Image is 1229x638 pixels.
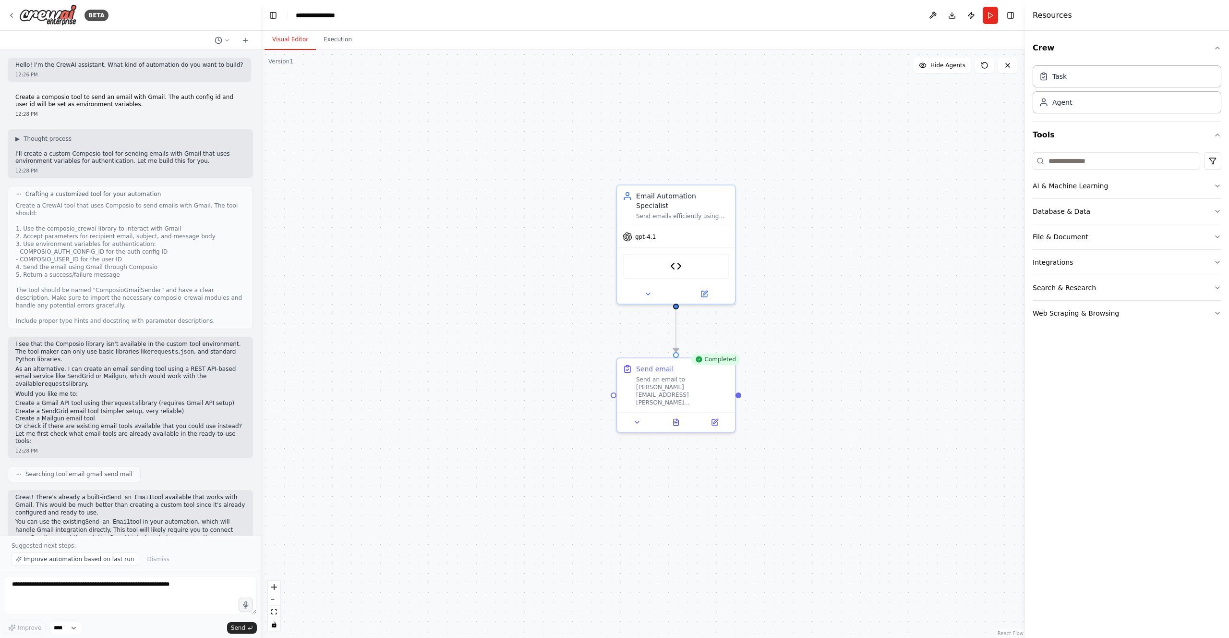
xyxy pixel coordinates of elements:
span: Hide Agents [930,61,965,69]
div: CompletedSend emailSend an email to [PERSON_NAME][EMAIL_ADDRESS][PERSON_NAME][DOMAIN_NAME] using ... [616,357,736,433]
span: Improve automation based on last run [24,555,134,563]
div: Task [1052,72,1067,81]
code: requests [151,349,179,356]
div: Completed [691,354,740,365]
p: I see that the Composio library isn't available in the custom tool environment. The tool maker ca... [15,341,245,364]
div: Create a CrewAI tool that uses Composio to send emails with Gmail. The tool should: 1. Use the co... [16,202,245,325]
button: Start a new chat [238,35,253,46]
p: Great! There's already a built-in tool available that works with Gmail. This would be much better... [15,494,245,517]
code: requests [41,381,69,388]
button: Improve [4,622,46,634]
img: ComposioGmailSender [670,260,682,272]
p: Would you like me to: [15,391,245,398]
div: Send email [636,364,674,374]
button: ▶Thought process [15,135,72,143]
div: Email Automation SpecialistSend emails efficiently using Composio Gmail integration with proper a... [616,184,736,305]
button: Dismiss [142,552,174,566]
div: Version 1 [268,58,293,65]
div: React Flow controls [268,581,280,631]
button: AI & Machine Learning [1033,173,1221,198]
li: Or check if there are existing email tools available that you could use instead? [15,423,245,430]
p: Suggested next steps: [12,542,249,550]
div: Tools [1033,148,1221,334]
button: Open in side panel [698,417,731,428]
g: Edge from 7e969821-3d28-4a1b-ba08-3ab4006899f1 to a38afd5a-dfcb-4578-92b2-9ee43b9c9fa6 [671,300,681,352]
button: View output [656,417,697,428]
code: Send an Email [107,494,152,501]
button: Send [227,622,257,634]
img: Logo [19,4,77,26]
button: Crew [1033,35,1221,61]
button: toggle interactivity [268,618,280,631]
div: Crew [1033,61,1221,121]
span: Crafting a customized tool for your automation [25,190,161,198]
code: json [180,349,194,356]
button: Hide Agents [913,58,971,73]
span: Send [231,624,245,632]
button: Improve automation based on last run [12,552,138,566]
button: zoom out [268,593,280,606]
button: zoom in [268,581,280,593]
button: Database & Data [1033,199,1221,224]
div: Email Automation Specialist [636,191,729,210]
h4: Resources [1033,10,1072,21]
p: I'll create a custom Composio tool for sending emails with Gmail that uses environment variables ... [15,150,245,165]
span: Dismiss [147,555,169,563]
div: 12:28 PM [15,110,245,118]
button: Hide right sidebar [1004,9,1017,22]
button: Search & Research [1033,275,1221,300]
button: Execution [316,30,360,50]
p: Let me first check what email tools are already available in the ready-to-use tools: [15,430,245,445]
button: Integrations [1033,250,1221,275]
code: Send an Email [85,519,131,526]
li: Create a Gmail API tool using the library (requires Gmail API setup) [15,400,245,408]
button: File & Document [1033,224,1221,249]
span: Improve [18,624,41,632]
button: Hide left sidebar [266,9,280,22]
span: Thought process [24,135,72,143]
button: Tools [1033,122,1221,148]
div: Send emails efficiently using Composio Gmail integration with proper authentication and formatting [636,212,729,220]
button: Open in side panel [677,288,731,300]
div: 12:26 PM [15,71,243,78]
span: ▶ [15,135,20,143]
button: Web Scraping & Browsing [1033,301,1221,326]
div: 12:28 PM [15,447,245,454]
button: Switch to previous chat [211,35,234,46]
button: Click to speak your automation idea [239,598,253,612]
a: React Flow attribution [998,631,1024,636]
p: Hello! I'm the CrewAI assistant. What kind of automation do you want to build? [15,61,243,69]
li: Create a SendGrid email tool (simpler setup, very reliable) [15,408,245,416]
button: Visual Editor [265,30,316,50]
div: Send an email to [PERSON_NAME][EMAIL_ADDRESS][PERSON_NAME][DOMAIN_NAME] using the Composio Gmail ... [636,376,729,406]
div: BETA [84,10,108,21]
span: Searching tool email gmail send mail [25,470,133,478]
div: Agent [1052,98,1072,107]
p: As an alternative, I can create an email sending tool using a REST API-based email service like S... [15,366,245,389]
button: fit view [268,606,280,618]
code: requests [111,400,139,407]
p: Create a composio tool to send an email with Gmail. The auth config id and user id will be set as... [15,94,245,109]
span: gpt-4.1 [635,233,656,241]
div: 12:28 PM [15,167,245,174]
nav: breadcrumb [296,11,335,20]
p: You can use the existing tool in your automation, which will handle Gmail integration directly. T... [15,518,245,549]
li: Create a Mailgun email tool [15,415,245,423]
